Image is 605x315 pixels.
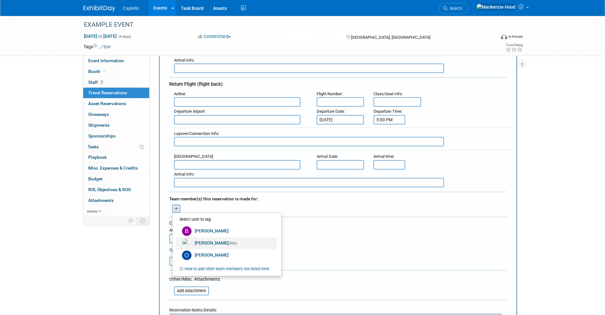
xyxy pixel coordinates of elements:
[169,81,223,87] span: Return Flight (flight back)
[123,6,139,11] span: Captello
[99,80,104,84] span: 2
[174,91,186,96] small: :
[373,109,401,114] span: Departure Time
[176,225,277,237] a: [PERSON_NAME]
[373,109,402,114] small: :
[317,91,343,96] small: :
[169,276,221,284] div: Other/Misc. Attachments:
[83,206,149,217] a: more
[501,34,507,39] img: Format-Inperson.png
[182,226,192,236] img: B.jpg
[476,3,516,10] img: Mackenzie Hood
[84,5,115,12] img: ExhibitDay
[174,154,214,159] small: :
[174,58,194,63] small: :
[185,265,269,273] a: How to add other team members not listed here
[174,154,213,159] span: [GEOGRAPHIC_DATA]
[83,174,149,184] a: Budget
[174,109,205,114] span: Departure Airport
[88,58,124,63] span: Event Information
[83,77,149,88] a: Staff2
[88,90,127,95] span: Travel Reservations
[169,220,507,226] div: Cost:
[317,109,345,114] small: :
[229,241,237,245] span: (me)
[174,172,193,177] span: Arrival Info
[88,69,108,74] span: Booth
[136,217,149,225] td: Toggle Event Tabs
[83,184,149,195] a: ROI, Objectives & ROO
[83,66,149,77] a: Booth
[125,217,137,225] td: Personalize Event Tab Strip
[174,131,219,136] small: :
[88,198,114,203] span: Attachments
[458,33,523,43] div: Event Format
[439,3,468,14] a: Search
[83,195,149,206] a: Attachments
[88,144,99,149] span: Tasks
[118,35,131,39] span: (4 days)
[182,251,192,260] img: O.jpg
[84,33,117,39] span: [DATE] [DATE]
[373,154,393,159] span: Arrival time
[176,214,277,225] li: Select user to tag:
[373,91,402,96] span: Class/Seat Info
[88,187,131,192] span: ROI, Objectives & ROO
[169,227,215,234] div: Amount
[83,56,149,66] a: Event Information
[506,44,523,47] div: Event Rating
[88,133,116,138] span: Sponsorships
[88,176,103,181] span: Budget
[88,112,109,117] span: Giveaways
[174,58,193,63] span: Arrival Info
[174,91,185,96] span: Airline
[373,154,394,159] small: :
[317,91,342,96] span: Flight Number
[3,3,328,9] body: Rich Text Area. Press ALT-0 for help.
[87,209,97,214] span: more
[174,131,218,136] span: Layover/Connection Info
[83,109,149,120] a: Giveaways
[88,80,104,85] span: Staff
[169,305,502,314] div: Reservation Notes/Details:
[373,91,403,96] small: :
[169,193,507,203] div: Team member(s) this reservation is made for:
[100,45,111,49] a: Edit
[317,154,338,159] small: :
[88,165,138,171] span: Misc. Expenses & Credits
[169,247,213,252] a: Specify Payment Details
[508,34,523,39] div: In-Person
[196,33,233,40] button: Committed
[83,142,149,152] a: Tasks
[83,98,149,109] a: Asset Reservations
[83,163,149,173] a: Misc. Expenses & Credits
[176,249,277,261] a: [PERSON_NAME]
[103,70,106,73] i: Booth reservation complete
[176,237,277,249] a: [PERSON_NAME](me)
[83,152,149,163] a: Playbook
[317,154,337,159] span: Arrival Date
[88,155,107,160] span: Playbook
[83,131,149,141] a: Sponsorships
[351,35,430,40] span: [GEOGRAPHIC_DATA], [GEOGRAPHIC_DATA]
[84,44,111,50] td: Tags
[317,109,344,114] span: Departure Date
[447,6,462,11] span: Search
[97,34,103,39] span: to
[174,109,205,114] small: :
[88,101,126,106] span: Asset Reservations
[83,88,149,98] a: Travel Reservations
[83,120,149,131] a: Shipments
[82,19,486,30] div: EXAMPLE EVENT
[88,123,110,128] span: Shipments
[174,172,194,177] small: :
